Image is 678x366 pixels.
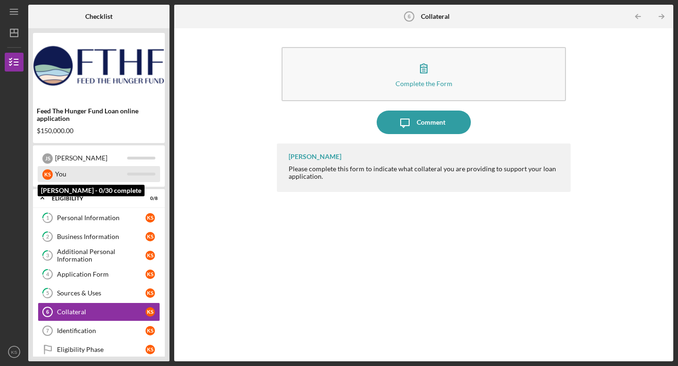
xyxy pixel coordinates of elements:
[57,248,145,263] div: Additional Personal Information
[145,251,155,260] div: K S
[11,350,17,355] text: KS
[145,307,155,317] div: K S
[55,150,127,166] div: [PERSON_NAME]
[46,271,49,278] tspan: 4
[417,111,445,134] div: Comment
[38,321,160,340] a: 7IdentificationKS
[145,232,155,241] div: K S
[289,165,561,180] div: Please complete this form to indicate what collateral you are providing to support your loan appl...
[282,47,566,101] button: Complete the Form
[57,271,145,278] div: Application Form
[57,214,145,222] div: Personal Information
[33,38,165,94] img: Product logo
[38,302,160,321] a: 6CollateralKS
[421,13,450,20] b: Collateral
[145,270,155,279] div: K S
[85,13,113,20] b: Checklist
[5,342,24,361] button: KS
[395,80,452,87] div: Complete the Form
[145,326,155,335] div: K S
[38,227,160,246] a: 2Business InformationKS
[46,328,49,334] tspan: 7
[408,14,411,19] tspan: 6
[145,288,155,298] div: K S
[46,234,49,240] tspan: 2
[38,340,160,359] a: Eligibility PhaseKS
[57,308,145,316] div: Collateral
[37,127,161,135] div: $150,000.00
[141,196,158,201] div: 0 / 8
[46,253,49,259] tspan: 3
[37,107,161,122] div: Feed The Hunger Fund Loan online application
[377,111,471,134] button: Comment
[55,166,127,182] div: You
[42,169,53,180] div: K S
[52,196,134,201] div: Eligibility
[145,345,155,354] div: K S
[46,309,49,315] tspan: 6
[46,290,49,296] tspan: 5
[289,153,341,160] div: [PERSON_NAME]
[42,153,53,164] div: j s
[38,284,160,302] a: 5Sources & UsesKS
[57,233,145,240] div: Business Information
[38,246,160,265] a: 3Additional Personal InformationKS
[38,208,160,227] a: 1Personal InformationKS
[38,265,160,284] a: 4Application FormKS
[57,346,145,353] div: Eligibility Phase
[57,327,145,334] div: Identification
[57,289,145,297] div: Sources & Uses
[145,213,155,223] div: K S
[46,215,49,221] tspan: 1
